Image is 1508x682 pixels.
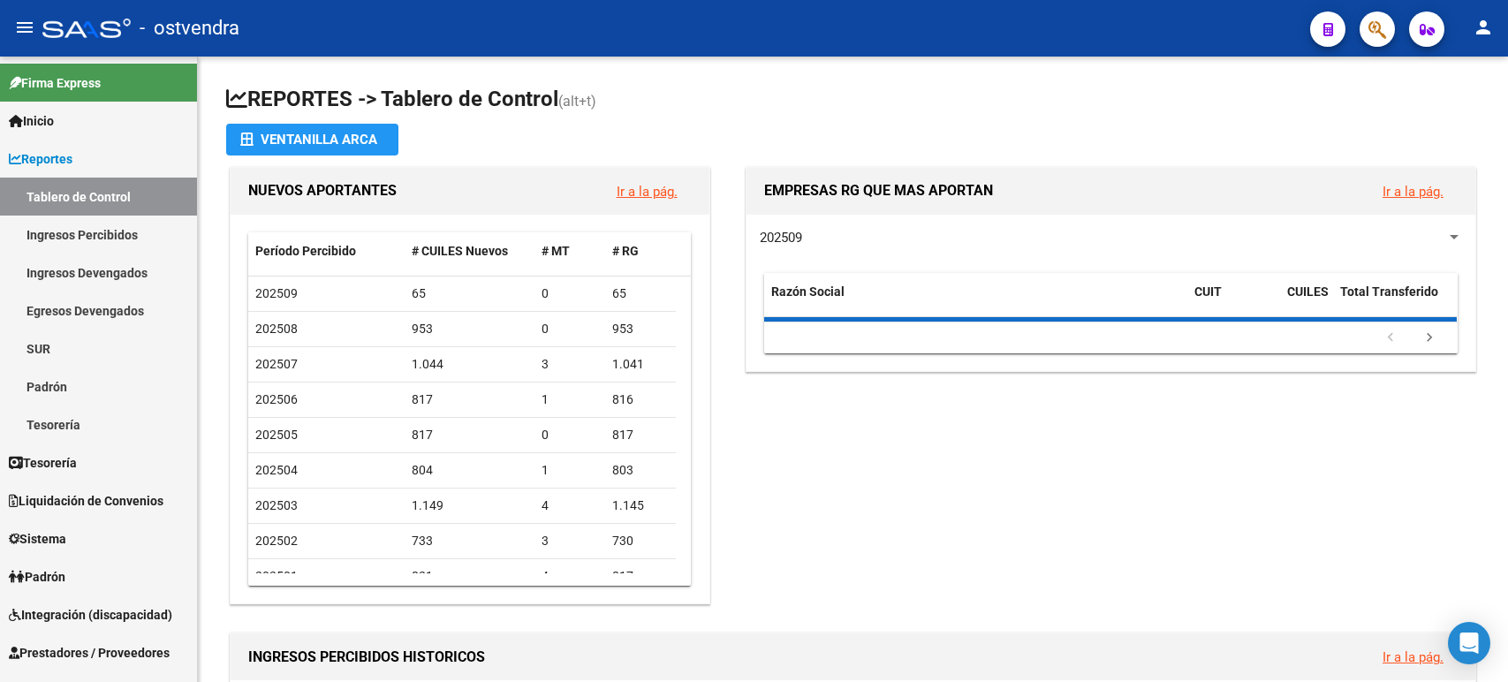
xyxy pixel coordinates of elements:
[412,319,527,339] div: 953
[412,284,527,304] div: 65
[542,354,598,375] div: 3
[412,244,508,258] span: # CUILES Nuevos
[9,73,101,93] span: Firma Express
[412,354,527,375] div: 1.044
[255,357,298,371] span: 202507
[612,460,669,481] div: 803
[542,496,598,516] div: 4
[612,354,669,375] div: 1.041
[1280,273,1333,331] datatable-header-cell: CUILES
[612,244,639,258] span: # RG
[1333,273,1457,331] datatable-header-cell: Total Transferido
[1368,640,1458,673] button: Ir a la pág.
[542,460,598,481] div: 1
[612,425,669,445] div: 817
[612,319,669,339] div: 953
[605,232,676,270] datatable-header-cell: # RG
[1383,184,1444,200] a: Ir a la pág.
[542,566,598,587] div: 4
[248,648,485,665] span: INGRESOS PERCIBIDOS HISTORICOS
[248,232,405,270] datatable-header-cell: Período Percibido
[255,392,298,406] span: 202506
[240,124,384,155] div: Ventanilla ARCA
[1340,284,1438,299] span: Total Transferido
[255,463,298,477] span: 202504
[255,428,298,442] span: 202505
[542,531,598,551] div: 3
[1374,329,1407,348] a: go to previous page
[612,284,669,304] div: 65
[412,566,527,587] div: 821
[558,93,596,110] span: (alt+t)
[412,460,527,481] div: 804
[255,244,356,258] span: Período Percibido
[255,498,298,512] span: 202503
[612,566,669,587] div: 817
[612,531,669,551] div: 730
[255,534,298,548] span: 202502
[9,605,172,625] span: Integración (discapacidad)
[1473,17,1494,38] mat-icon: person
[412,496,527,516] div: 1.149
[255,322,298,336] span: 202508
[9,111,54,131] span: Inicio
[255,286,298,300] span: 202509
[764,182,993,199] span: EMPRESAS RG QUE MAS APORTAN
[1368,175,1458,208] button: Ir a la pág.
[412,425,527,445] div: 817
[542,425,598,445] div: 0
[1194,284,1222,299] span: CUIT
[140,9,239,48] span: - ostvendra
[9,567,65,587] span: Padrón
[760,230,802,246] span: 202509
[255,569,298,583] span: 202501
[9,491,163,511] span: Liquidación de Convenios
[226,124,398,155] button: Ventanilla ARCA
[412,390,527,410] div: 817
[248,182,397,199] span: NUEVOS APORTANTES
[542,284,598,304] div: 0
[602,175,692,208] button: Ir a la pág.
[9,149,72,169] span: Reportes
[1187,273,1280,331] datatable-header-cell: CUIT
[9,529,66,549] span: Sistema
[9,453,77,473] span: Tesorería
[612,496,669,516] div: 1.145
[1413,329,1446,348] a: go to next page
[226,85,1480,116] h1: REPORTES -> Tablero de Control
[1383,649,1444,665] a: Ir a la pág.
[534,232,605,270] datatable-header-cell: # MT
[771,284,845,299] span: Razón Social
[542,244,570,258] span: # MT
[764,273,1187,331] datatable-header-cell: Razón Social
[542,319,598,339] div: 0
[617,184,678,200] a: Ir a la pág.
[1448,622,1490,664] div: Open Intercom Messenger
[542,390,598,410] div: 1
[14,17,35,38] mat-icon: menu
[1287,284,1329,299] span: CUILES
[412,531,527,551] div: 733
[612,390,669,410] div: 816
[9,643,170,663] span: Prestadores / Proveedores
[405,232,534,270] datatable-header-cell: # CUILES Nuevos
